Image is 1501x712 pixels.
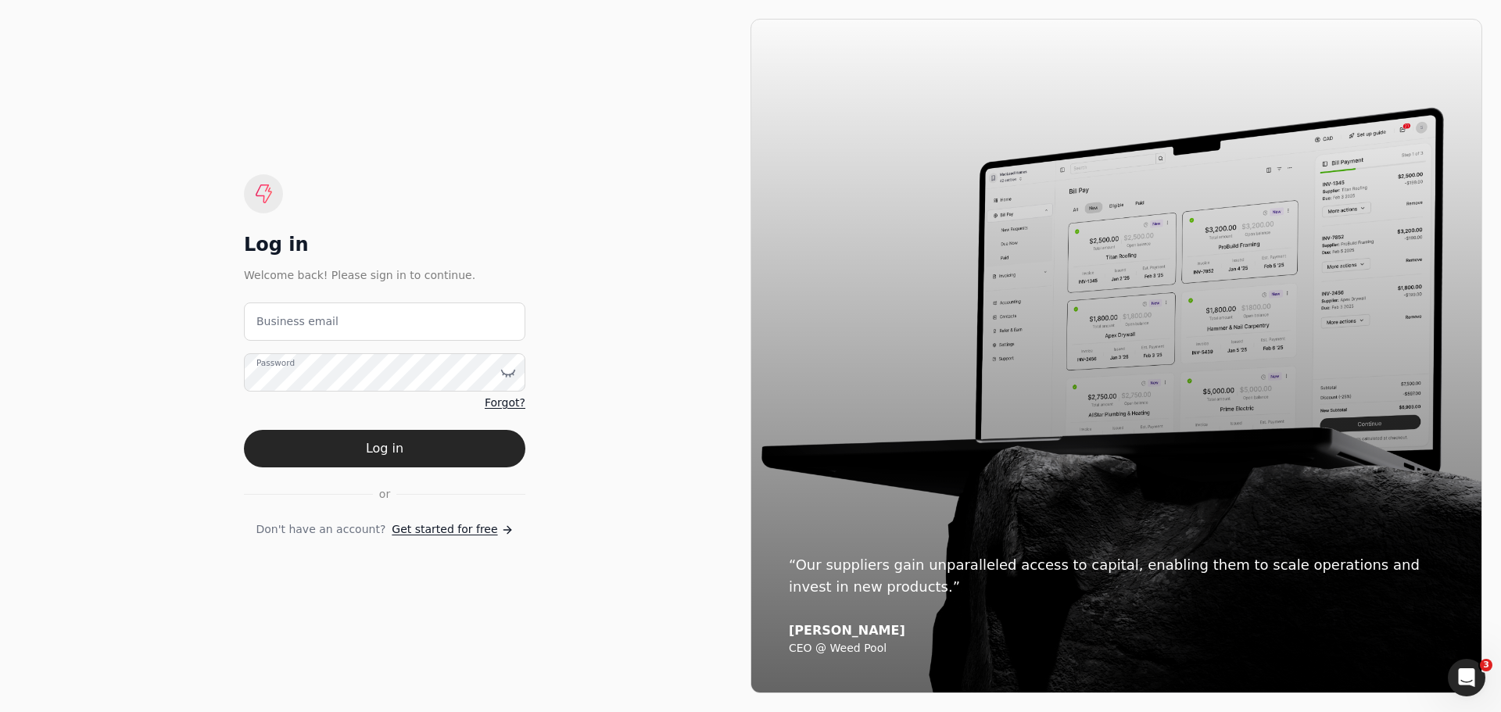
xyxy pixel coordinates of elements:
[1480,659,1492,671] span: 3
[244,430,525,467] button: Log in
[485,395,525,411] a: Forgot?
[392,521,497,538] span: Get started for free
[392,521,513,538] a: Get started for free
[256,521,385,538] span: Don't have an account?
[1448,659,1485,696] iframe: Intercom live chat
[244,267,525,284] div: Welcome back! Please sign in to continue.
[789,642,1444,656] div: CEO @ Weed Pool
[379,486,390,503] span: or
[256,357,295,370] label: Password
[244,232,525,257] div: Log in
[789,623,1444,639] div: [PERSON_NAME]
[256,313,339,330] label: Business email
[789,554,1444,598] div: “Our suppliers gain unparalleled access to capital, enabling them to scale operations and invest ...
